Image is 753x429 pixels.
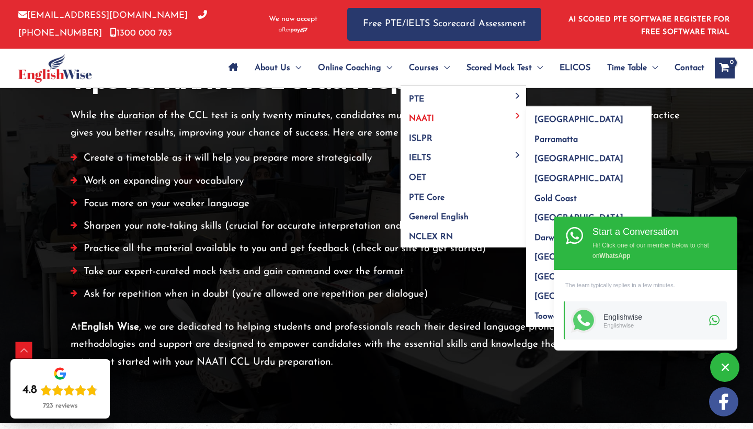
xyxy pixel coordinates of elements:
span: Courses [409,50,439,86]
li: Practice all the material available to you and get feedback (check our site to get started) [71,240,682,263]
a: [GEOGRAPHIC_DATA] [526,264,652,284]
li: Create a timetable as it will help you prepare more strategically [71,150,682,172]
span: ISLPR [409,134,432,143]
a: Parramatta [526,126,652,146]
div: 723 reviews [43,402,77,410]
a: Gold Coast [526,185,652,205]
span: Menu Toggle [512,112,524,118]
span: Time Table [607,50,647,86]
span: Darwin [534,234,561,242]
span: [GEOGRAPHIC_DATA] [534,292,623,301]
a: [GEOGRAPHIC_DATA] [526,284,652,303]
img: white-facebook.png [709,387,738,416]
span: PTE Core [409,194,444,202]
li: Sharpen your note-taking skills (crucial for accurate interpretation and translation) [71,218,682,240]
p: At , we are dedicated to helping students and professionals reach their desired language proficie... [71,319,682,371]
a: Online CoachingMenu Toggle [310,50,401,86]
a: CoursesMenu Toggle [401,50,458,86]
a: Toowoomba [526,303,652,328]
span: Online Coaching [318,50,381,86]
a: OET [401,165,526,185]
a: General English [401,204,526,224]
a: Darwin [526,224,652,244]
a: PTE Core [401,184,526,204]
div: Englishwise [603,313,706,322]
span: Contact [675,50,704,86]
span: [GEOGRAPHIC_DATA] [534,155,623,163]
a: [GEOGRAPHIC_DATA] [526,146,652,166]
strong: English Wise [81,322,139,332]
a: ISLPR [401,125,526,145]
span: ELICOS [560,50,590,86]
li: Take our expert-curated mock tests and gain command over the format [71,263,682,286]
a: PTEMenu Toggle [401,86,526,106]
img: cropped-ew-logo [18,54,92,83]
a: [GEOGRAPHIC_DATA] [526,107,652,127]
span: Toowoomba [534,312,579,321]
img: Afterpay-Logo [279,27,307,33]
span: Menu Toggle [290,50,301,86]
li: Work on expanding your vocabulary [71,173,682,195]
a: EnglishwiseEnglishwise [564,301,727,340]
span: Parramatta [534,136,578,144]
a: NCLEX RN [401,223,526,247]
a: About UsMenu Toggle [246,50,310,86]
a: NAATIMenu Toggle [401,106,526,126]
div: Rating: 4.8 out of 5 [22,383,98,398]
span: Menu Toggle [532,50,543,86]
div: Hi! Click one of our member below to chat on [592,238,715,261]
a: Contact [666,50,704,86]
div: 4.8 [22,383,37,398]
span: Menu Toggle [647,50,658,86]
span: [GEOGRAPHIC_DATA] [534,116,623,124]
span: Scored Mock Test [466,50,532,86]
div: Englishwise [603,321,706,329]
span: IELTS [409,154,431,162]
span: PTE [409,95,424,104]
a: Scored Mock TestMenu Toggle [458,50,551,86]
a: [GEOGRAPHIC_DATA] [526,166,652,186]
a: [GEOGRAPHIC_DATA] [526,205,652,225]
p: While the duration of the CCL test is only twenty minutes, candidates must ensure thorough prepar... [71,107,682,142]
span: [GEOGRAPHIC_DATA] [534,253,623,262]
span: [GEOGRAPHIC_DATA] [534,214,623,222]
div: Start a Conversation [592,224,715,238]
span: Menu Toggle [512,93,524,99]
a: Time TableMenu Toggle [599,50,666,86]
li: Focus more on your weaker language [71,195,682,218]
span: Menu Toggle [512,152,524,157]
span: We now accept [269,14,317,25]
div: The team typically replies in a few minutes. [564,277,727,294]
span: [GEOGRAPHIC_DATA] [534,175,623,183]
span: Gold Coast [534,195,577,203]
span: General English [409,213,469,221]
a: View Shopping Cart, empty [715,58,735,78]
span: NAATI [409,115,434,123]
aside: Header Widget 1 [562,7,735,41]
a: [GEOGRAPHIC_DATA] [526,244,652,264]
span: NCLEX RN [409,233,453,241]
a: ELICOS [551,50,599,86]
li: Ask for repetition when in doubt (you’re allowed one repetition per dialogue) [71,286,682,308]
a: [PHONE_NUMBER] [18,11,207,37]
nav: Site Navigation: Main Menu [220,50,704,86]
span: OET [409,174,426,182]
a: Free PTE/IELTS Scorecard Assessment [347,8,541,41]
span: About Us [255,50,290,86]
a: [EMAIL_ADDRESS][DOMAIN_NAME] [18,11,188,20]
strong: WhatsApp [599,252,630,259]
a: IELTSMenu Toggle [401,145,526,165]
a: AI SCORED PTE SOFTWARE REGISTER FOR FREE SOFTWARE TRIAL [568,16,730,36]
span: [GEOGRAPHIC_DATA] [534,273,623,281]
span: Menu Toggle [381,50,392,86]
span: Menu Toggle [439,50,450,86]
a: 1300 000 783 [110,29,172,38]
